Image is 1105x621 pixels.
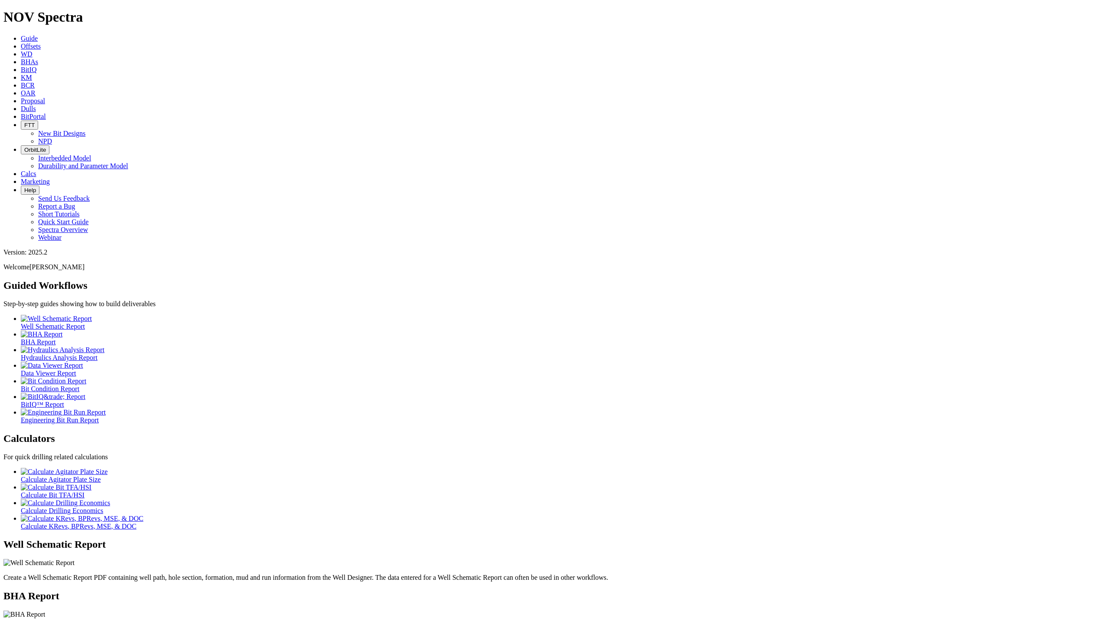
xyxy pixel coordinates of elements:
[21,484,91,491] img: Calculate Bit TFA/HSI
[21,409,1102,424] a: Engineering Bit Run Report Engineering Bit Run Report
[21,50,33,58] a: WD
[21,515,1102,530] a: Calculate KRevs, BPRevs, MSE, & DOC Calculate KRevs, BPRevs, MSE, & DOC
[21,42,41,50] a: Offsets
[21,113,46,120] a: BitPortal
[29,263,85,271] span: [PERSON_NAME]
[3,9,1102,25] h1: NOV Spectra
[21,409,106,416] img: Engineering Bit Run Report
[21,74,32,81] a: KM
[21,515,143,523] img: Calculate KRevs, BPRevs, MSE, & DOC
[21,346,1102,361] a: Hydraulics Analysis Report Hydraulics Analysis Report
[21,178,50,185] a: Marketing
[24,187,36,193] span: Help
[24,122,35,128] span: FTT
[21,385,79,392] span: Bit Condition Report
[21,393,1102,408] a: BitIQ&trade; Report BitIQ™ Report
[21,97,45,105] a: Proposal
[21,35,38,42] a: Guide
[38,154,91,162] a: Interbedded Model
[21,354,98,361] span: Hydraulics Analysis Report
[3,539,1102,550] h2: Well Schematic Report
[3,280,1102,291] h2: Guided Workflows
[21,393,85,401] img: BitIQ&trade; Report
[21,346,104,354] img: Hydraulics Analysis Report
[21,499,110,507] img: Calculate Drilling Economics
[21,484,1102,499] a: Calculate Bit TFA/HSI Calculate Bit TFA/HSI
[21,89,36,97] a: OAR
[38,210,80,218] a: Short Tutorials
[3,263,1102,271] p: Welcome
[38,226,88,233] a: Spectra Overview
[21,315,92,323] img: Well Schematic Report
[21,170,36,177] a: Calcs
[21,58,38,65] a: BHAs
[3,611,45,618] img: BHA Report
[21,468,108,476] img: Calculate Agitator Plate Size
[21,323,85,330] span: Well Schematic Report
[21,416,99,424] span: Engineering Bit Run Report
[3,559,75,567] img: Well Schematic Report
[21,315,1102,330] a: Well Schematic Report Well Schematic Report
[3,433,1102,445] h2: Calculators
[38,234,62,241] a: Webinar
[21,401,64,408] span: BitIQ™ Report
[21,121,38,130] button: FTT
[21,499,1102,514] a: Calculate Drilling Economics Calculate Drilling Economics
[3,574,1102,582] p: Create a Well Schematic Report PDF containing well path, hole section, formation, mud and run inf...
[24,147,46,153] span: OrbitLite
[21,377,1102,392] a: Bit Condition Report Bit Condition Report
[21,338,55,346] span: BHA Report
[21,369,76,377] span: Data Viewer Report
[3,453,1102,461] p: For quick drilling related calculations
[21,105,36,112] a: Dulls
[38,137,52,145] a: NPD
[21,330,1102,346] a: BHA Report BHA Report
[38,203,75,210] a: Report a Bug
[3,300,1102,308] p: Step-by-step guides showing how to build deliverables
[38,130,85,137] a: New Bit Designs
[3,248,1102,256] div: Version: 2025.2
[21,82,35,89] a: BCR
[38,218,88,226] a: Quick Start Guide
[21,362,1102,377] a: Data Viewer Report Data Viewer Report
[38,195,90,202] a: Send Us Feedback
[21,186,39,195] button: Help
[38,162,128,170] a: Durability and Parameter Model
[21,330,62,338] img: BHA Report
[21,145,49,154] button: OrbitLite
[21,362,83,369] img: Data Viewer Report
[21,66,36,73] a: BitIQ
[21,468,1102,483] a: Calculate Agitator Plate Size Calculate Agitator Plate Size
[3,590,1102,602] h2: BHA Report
[21,377,86,385] img: Bit Condition Report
